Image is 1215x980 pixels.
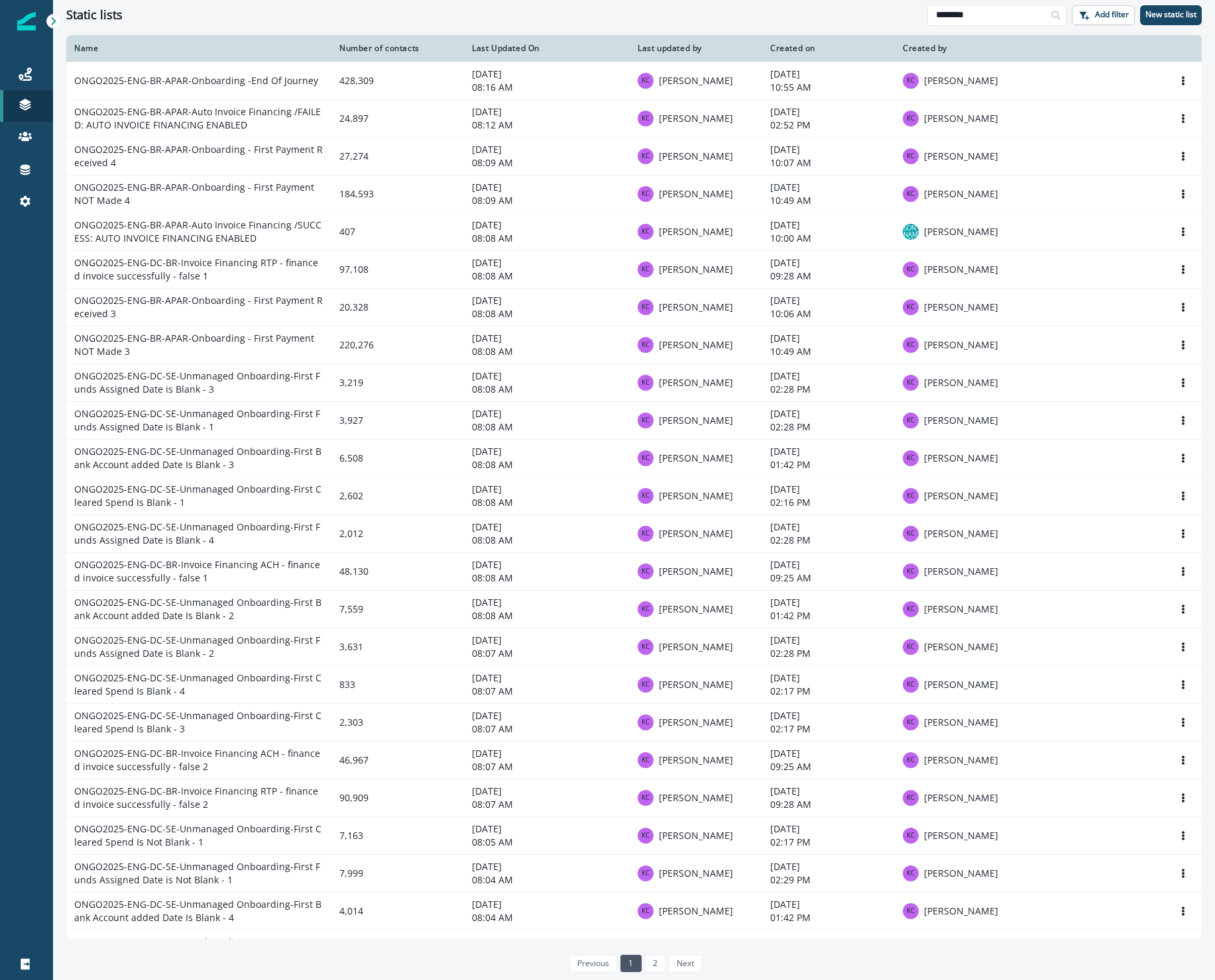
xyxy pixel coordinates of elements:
[770,369,887,383] p: [DATE]
[669,955,702,972] a: Next page
[924,301,998,314] p: [PERSON_NAME]
[1072,5,1135,25] button: Add filter
[66,628,1202,665] a: ONGO2025-ENG-DC-SE-Unmanaged Onboarding-First Funds Assigned Date is Blank - 23,631[DATE]08:07 AM...
[472,722,622,736] p: 08:07 AM
[66,62,331,99] td: ONGO2025-ENG-BR-APAR-Onboarding -End Of Journey
[770,760,887,773] p: 09:25 AM
[66,854,331,892] td: ONGO2025-ENG-DC-SE-Unmanaged Onboarding-First Funds Assigned Date is Not Blank - 1
[472,483,622,496] p: [DATE]
[66,816,331,854] td: ONGO2025-ENG-DC-SE-Unmanaged Onboarding-First Cleared Spend Is Not Blank - 1
[642,417,650,424] div: Kaden Crutchfield
[770,647,887,660] p: 02:28 PM
[66,816,1202,854] a: ONGO2025-ENG-DC-SE-Unmanaged Onboarding-First Cleared Spend Is Not Blank - 17,163[DATE]08:05 AMKa...
[924,452,998,465] p: [PERSON_NAME]
[472,219,622,232] p: [DATE]
[924,414,998,427] p: [PERSON_NAME]
[66,477,331,514] td: ONGO2025-ENG-DC-SE-Unmanaged Onboarding-First Cleared Spend Is Blank - 1
[66,741,331,779] td: ONGO2025-ENG-DC-BR-Invoice Financing ACH - financed invoice successfully - false 2
[339,603,363,615] span: 7,559
[566,955,703,972] ul: Pagination
[1173,750,1194,770] button: Options
[659,565,733,578] p: [PERSON_NAME]
[770,722,887,736] p: 02:17 PM
[66,477,1202,514] a: ONGO2025-ENG-DC-SE-Unmanaged Onboarding-First Cleared Spend Is Blank - 12,602[DATE]08:08 AMKaden ...
[770,43,887,54] div: Created on
[659,187,733,201] p: [PERSON_NAME]
[659,225,733,238] p: [PERSON_NAME]
[770,256,887,269] p: [DATE]
[907,493,915,499] div: Kaden Crutchfield
[770,307,887,320] p: 10:06 AM
[907,379,915,386] div: Kaden Crutchfield
[66,892,1202,930] a: ONGO2025-ENG-DC-SE-Unmanaged Onboarding-First Bank Account added Date Is Blank - 44,014[DATE]08:0...
[74,43,323,54] div: Name
[770,709,887,722] p: [DATE]
[770,445,887,458] p: [DATE]
[472,571,622,585] p: 08:08 AM
[1173,109,1194,128] button: Options
[907,455,915,462] div: Kaden Crutchfield
[770,747,887,760] p: [DATE]
[66,703,331,741] td: ONGO2025-ENG-DC-SE-Unmanaged Onboarding-First Cleared Spend Is Blank - 3
[924,640,998,654] p: [PERSON_NAME]
[770,571,887,585] p: 09:25 AM
[659,489,733,503] p: [PERSON_NAME]
[339,150,369,162] span: 27,274
[770,294,887,307] p: [DATE]
[66,326,1202,364] a: ONGO2025-ENG-BR-APAR-Onboarding - First Payment NOT Made 3220,276[DATE]08:08 AMKaden Crutchfield[...
[642,455,650,462] div: Kaden Crutchfield
[66,401,1202,439] a: ONGO2025-ENG-DC-SE-Unmanaged Onboarding-First Funds Assigned Date is Blank - 13,927[DATE]08:08 AM...
[642,719,650,726] div: Kaden Crutchfield
[770,520,887,534] p: [DATE]
[770,232,887,245] p: 10:00 AM
[339,867,363,879] span: 7,999
[66,250,1202,288] a: ONGO2025-ENG-DC-BR-Invoice Financing RTP - financed invoice successfully - false 197,108[DATE]08:...
[770,685,887,698] p: 02:17 PM
[472,911,622,924] p: 08:04 AM
[1173,71,1194,91] button: Options
[924,905,998,918] p: [PERSON_NAME]
[1173,712,1194,732] button: Options
[66,703,1202,741] a: ONGO2025-ENG-DC-SE-Unmanaged Onboarding-First Cleared Spend Is Blank - 32,303[DATE]08:07 AMKaden ...
[924,489,998,503] p: [PERSON_NAME]
[472,256,622,269] p: [DATE]
[1173,939,1194,959] button: Options
[339,829,363,842] span: 7,163
[659,263,733,276] p: [PERSON_NAME]
[339,376,363,389] span: 3,219
[1173,675,1194,695] button: Options
[339,452,363,464] span: 6,508
[1173,637,1194,657] button: Options
[770,534,887,547] p: 02:28 PM
[924,867,998,880] p: [PERSON_NAME]
[66,99,331,137] td: ONGO2025-ENG-BR-APAR-Auto Invoice Financing /FAILED: AUTO INVOICE FINANCING ENABLED
[339,225,355,238] span: 407
[1173,562,1194,581] button: Options
[1173,448,1194,468] button: Options
[472,609,622,622] p: 08:08 AM
[339,112,369,124] span: 24,897
[659,867,733,880] p: [PERSON_NAME]
[659,754,733,767] p: [PERSON_NAME]
[339,414,363,426] span: 3,927
[642,266,650,273] div: Kaden Crutchfield
[642,832,650,839] div: Kaden Crutchfield
[770,345,887,358] p: 10:49 AM
[1173,863,1194,883] button: Options
[339,791,369,804] span: 90,909
[472,836,622,849] p: 08:05 AM
[907,304,915,311] div: Kaden Crutchfield
[770,873,887,887] p: 02:29 PM
[66,514,1202,552] a: ONGO2025-ENG-DC-SE-Unmanaged Onboarding-First Funds Assigned Date is Blank - 42,012[DATE]08:08 AM...
[472,181,622,194] p: [DATE]
[1140,5,1202,25] button: New static list
[770,483,887,496] p: [DATE]
[66,213,1202,250] a: ONGO2025-ENG-BR-APAR-Auto Invoice Financing /SUCCESS: AUTO INVOICE FINANCING ENABLED407[DATE]08:0...
[659,716,733,729] p: [PERSON_NAME]
[339,338,374,351] span: 220,276
[907,757,915,763] div: Kaden Crutchfield
[770,671,887,685] p: [DATE]
[638,43,754,54] div: Last updated by
[1173,788,1194,808] button: Options
[66,741,1202,779] a: ONGO2025-ENG-DC-BR-Invoice Financing ACH - financed invoice successfully - false 246,967[DATE]08:...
